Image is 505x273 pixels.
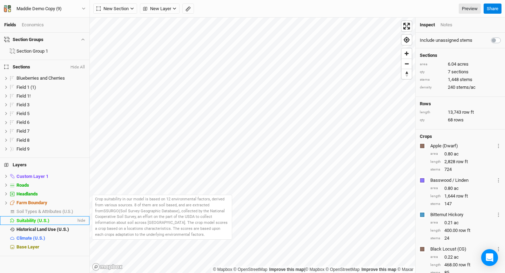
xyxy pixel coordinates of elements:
div: 0.80 [430,151,501,157]
span: rows [454,117,464,123]
div: Field 6 [16,120,85,125]
span: hide [76,216,85,225]
span: Roads [16,182,29,188]
div: 13,743 [420,109,501,115]
div: stems [430,201,441,207]
button: Shortcut: M [182,4,194,14]
a: Mapbox [213,267,232,272]
a: Mapbox logo [92,263,123,271]
div: 1,448 [420,76,501,83]
div: qty [420,69,444,75]
div: 2,828 [430,159,501,165]
div: area [430,254,441,260]
div: Maddie Demo Copy (9) [16,5,62,12]
button: Crop Usage [496,142,501,150]
div: Notes [440,22,452,28]
div: Field 8 [16,138,85,143]
div: Farm Boundary [16,200,85,206]
div: Section Groups [4,37,43,42]
div: 7 [420,69,501,75]
div: Base Layer [16,244,85,250]
button: Hide All [70,65,85,70]
div: Field 3 [16,102,85,108]
div: 147 [430,201,501,207]
span: stems [460,76,472,83]
div: 468.00 [430,262,501,268]
span: row ft [462,109,474,115]
a: Preview [459,4,481,14]
div: length [430,228,441,233]
a: Fields [4,22,16,27]
span: row ft [456,193,468,199]
span: sections [451,69,469,75]
span: ac [454,185,459,192]
div: Climate (U.S.) [16,235,85,241]
span: Suitability (U.S.) [16,218,49,223]
span: Field 6 [16,120,29,125]
div: Headlands [16,191,85,197]
div: Custom Layer 1 [16,174,85,179]
span: (Soil Survey Geographic Database), collected by the National Cooperative Soil Survey, an effort o... [95,209,228,237]
button: Show section groups [80,37,86,42]
span: Find my location [402,35,412,45]
span: Soil Types & Attributes (U.S.) [16,209,73,214]
span: Field 5 [16,111,29,116]
div: Historical Land Use (U.S.) [16,227,85,232]
div: Bitternut Hickory [430,212,495,218]
span: stems/ac [456,84,476,91]
div: qty [420,118,444,123]
button: Reset bearing to north [402,69,412,79]
a: Improve this map [269,267,304,272]
span: Zoom out [402,59,412,69]
div: area [430,151,441,157]
button: Crop Usage [496,211,501,219]
span: New Layer [143,5,171,12]
button: New Section [93,4,137,14]
span: Climate (U.S.) [16,235,45,241]
span: Farm Boundary [16,200,47,205]
div: area [430,186,441,191]
div: stems [420,77,444,82]
div: 1,644 [430,193,501,199]
h4: Sections [420,53,501,58]
div: 240 [420,84,501,91]
span: ac [454,220,459,226]
div: area [430,220,441,225]
div: Field 7 [16,128,85,134]
span: Field 1 (1) [16,85,36,90]
div: 400.00 [430,227,501,234]
div: 24 [430,235,501,241]
a: Mapbox [305,267,324,272]
span: Sections [4,64,30,70]
span: acres [457,61,469,67]
button: New Layer [140,4,180,14]
a: Maxar [397,267,413,272]
div: Roads [16,182,85,188]
label: Include unassigned stems [420,37,472,44]
span: ac [454,151,459,157]
div: 0.80 [430,185,501,192]
div: Black Locust (CG) [430,246,495,252]
h4: Crops [420,134,432,139]
span: Blueberries and Cherries [16,75,65,81]
button: Share [484,4,501,14]
div: Open Intercom Messenger [481,249,498,266]
div: density [420,85,444,90]
span: Field 3 [16,102,29,107]
span: Field 1! [16,93,31,99]
a: OpenStreetMap [326,267,360,272]
div: Blueberries and Cherries [16,75,85,81]
a: Improve this map [362,267,396,272]
div: | [213,266,413,273]
span: Crop suitability in our model is based on 12 environmental factors, derived from various sources.... [95,197,224,213]
div: Field 5 [16,111,85,116]
div: Basswood / Linden [430,177,495,184]
div: Field 1 (1) [16,85,85,90]
button: Zoom in [402,48,412,59]
div: 0.22 [430,254,501,260]
div: length [420,110,444,115]
div: Inspect [420,22,435,28]
a: SSURGO [103,209,119,213]
span: New Section [96,5,129,12]
span: row ft [459,262,470,268]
